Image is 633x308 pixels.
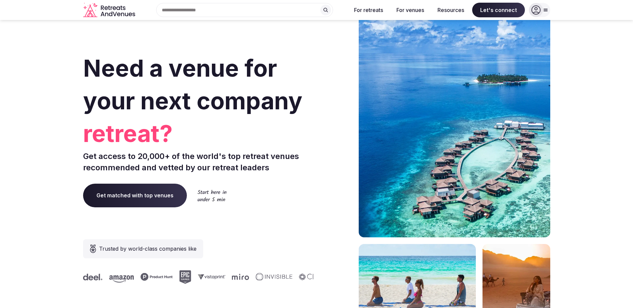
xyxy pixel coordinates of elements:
img: Start here in under 5 min [198,190,227,201]
span: Trusted by world-class companies like [99,245,197,253]
p: Get access to 20,000+ of the world's top retreat venues recommended and vetted by our retreat lea... [83,151,314,173]
span: Let's connect [472,3,525,17]
svg: Deel company logo [74,274,93,280]
span: Need a venue for your next company [83,54,302,115]
svg: Retreats and Venues company logo [83,3,136,18]
span: retreat? [83,117,314,150]
svg: Epic Games company logo [170,270,182,284]
button: For venues [391,3,429,17]
svg: Invisible company logo [247,273,283,281]
svg: Vistaprint company logo [189,274,216,280]
button: For retreats [349,3,388,17]
a: Get matched with top venues [83,184,187,207]
a: Visit the homepage [83,3,136,18]
button: Resources [432,3,469,17]
svg: Miro company logo [223,274,240,280]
